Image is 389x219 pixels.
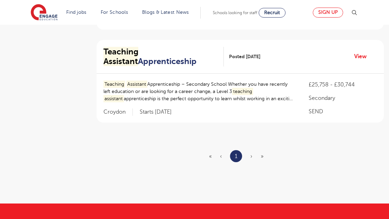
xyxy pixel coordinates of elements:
a: Blogs & Latest News [142,10,189,15]
mark: Teaching [103,47,138,56]
mark: assistant [103,95,124,102]
p: Apprenticeship – Secondary School Whether you have recently left education or are looking for a c... [103,81,295,102]
p: SEND [309,107,377,116]
mark: Assistant [103,56,138,66]
p: £25,758 - £30,744 [309,81,377,89]
mark: teaching [232,88,253,95]
span: Schools looking for staff [213,10,257,15]
mark: Assistant [127,81,148,88]
a: 1 [235,152,237,161]
span: ‹ [220,153,222,159]
span: Recruit [264,10,280,15]
span: » [261,153,263,159]
a: Teaching AssistantApprenticeship [103,47,224,67]
img: Engage Education [31,4,58,21]
a: For Schools [101,10,128,15]
span: « [209,153,212,159]
span: › [250,153,252,159]
p: Starts [DATE] [140,108,172,116]
span: Posted [DATE] [229,53,260,60]
a: Sign up [313,8,343,18]
p: Secondary [309,94,377,102]
a: Recruit [259,8,286,18]
a: Find jobs [66,10,87,15]
mark: Teaching [103,81,125,88]
h2: Apprenticeship [103,47,218,67]
a: View [354,52,372,61]
span: Croydon [103,108,133,116]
